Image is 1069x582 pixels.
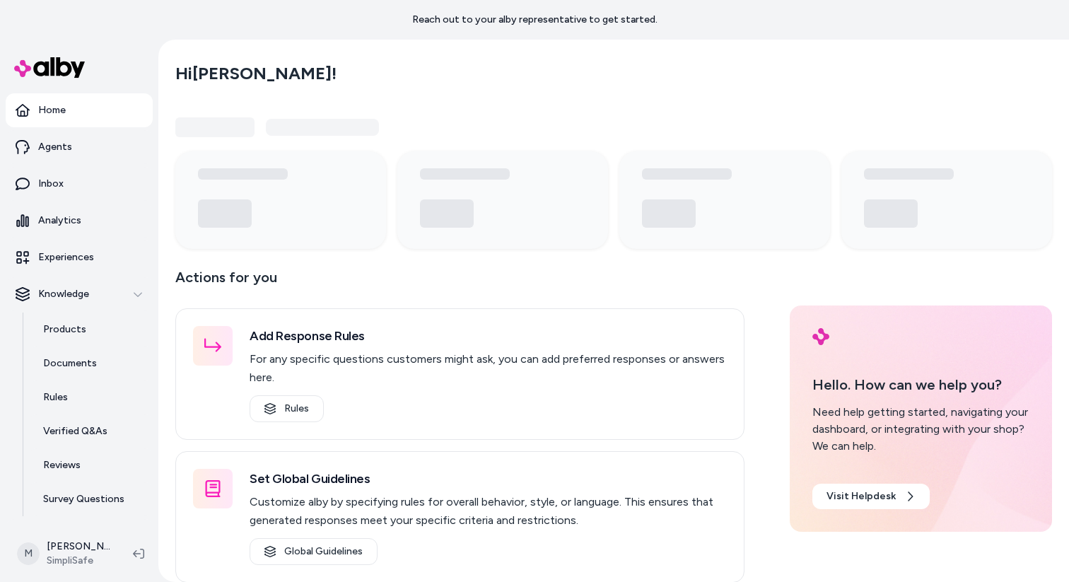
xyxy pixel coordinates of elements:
[38,103,66,117] p: Home
[29,482,153,516] a: Survey Questions
[175,266,744,300] p: Actions for you
[47,554,110,568] span: SimpliSafe
[38,177,64,191] p: Inbox
[43,458,81,472] p: Reviews
[812,484,930,509] a: Visit Helpdesk
[6,93,153,127] a: Home
[29,347,153,380] a: Documents
[250,469,727,489] h3: Set Global Guidelines
[38,140,72,154] p: Agents
[812,404,1029,455] div: Need help getting started, navigating your dashboard, or integrating with your shop? We can help.
[250,493,727,530] p: Customize alby by specifying rules for overall behavior, style, or language. This ensures that ge...
[250,326,727,346] h3: Add Response Rules
[812,328,829,345] img: alby Logo
[812,374,1029,395] p: Hello. How can we help you?
[412,13,658,27] p: Reach out to your alby representative to get started.
[43,322,86,337] p: Products
[250,538,378,565] a: Global Guidelines
[43,492,124,506] p: Survey Questions
[43,424,107,438] p: Verified Q&As
[6,167,153,201] a: Inbox
[29,313,153,347] a: Products
[250,395,324,422] a: Rules
[250,350,727,387] p: For any specific questions customers might ask, you can add preferred responses or answers here.
[29,414,153,448] a: Verified Q&As
[38,250,94,264] p: Experiences
[6,204,153,238] a: Analytics
[8,531,122,576] button: M[PERSON_NAME]SimpliSafe
[6,240,153,274] a: Experiences
[175,63,337,84] h2: Hi [PERSON_NAME] !
[29,380,153,414] a: Rules
[14,57,85,78] img: alby Logo
[29,448,153,482] a: Reviews
[43,356,97,371] p: Documents
[6,277,153,311] button: Knowledge
[6,130,153,164] a: Agents
[38,287,89,301] p: Knowledge
[38,214,81,228] p: Analytics
[43,390,68,405] p: Rules
[17,542,40,565] span: M
[47,540,110,554] p: [PERSON_NAME]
